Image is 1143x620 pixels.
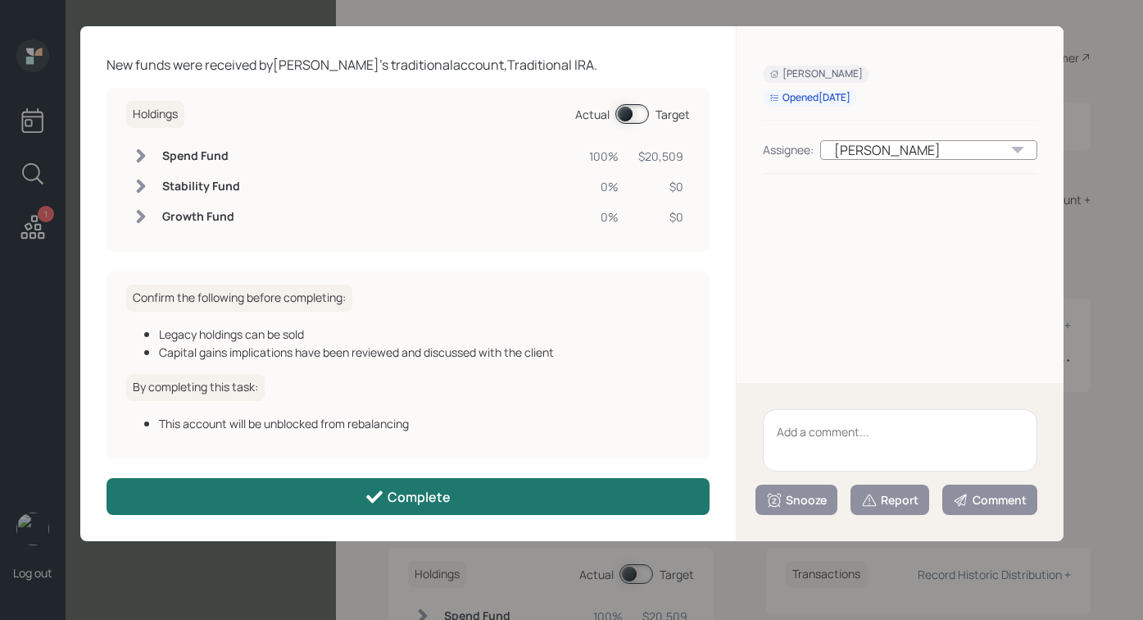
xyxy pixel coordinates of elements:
button: Report [850,485,929,515]
h6: Confirm the following before completing: [126,285,352,312]
button: Snooze [755,485,837,515]
div: $0 [638,208,683,226]
div: Snooze [766,492,827,508]
div: Assignee: [763,141,814,158]
div: Report [861,492,918,508]
div: 0% [589,178,619,195]
div: $20,509 [638,148,683,165]
div: Complete [365,487,451,507]
div: 100% [589,148,619,165]
h6: Growth Fund [162,210,240,224]
div: Comment [953,492,1027,508]
h6: Spend Fund [162,149,240,163]
div: 0% [589,208,619,226]
div: Capital gains implications have been reviewed and discussed with the client [159,344,690,361]
button: Comment [942,485,1037,515]
div: [PERSON_NAME] [769,67,863,81]
div: [PERSON_NAME] [820,140,1037,160]
h6: Holdings [126,101,184,128]
div: Legacy holdings can be sold [159,326,690,343]
h6: By completing this task: [126,374,265,401]
div: This account will be unblocked from rebalancing [159,415,690,432]
button: Complete [107,478,710,515]
div: Opened [DATE] [769,91,850,105]
div: Target [655,106,690,123]
div: Actual [575,106,610,123]
div: New funds were received by [PERSON_NAME] 's traditional account, Traditional IRA . [107,55,710,75]
div: $0 [638,178,683,195]
h6: Stability Fund [162,180,240,194]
